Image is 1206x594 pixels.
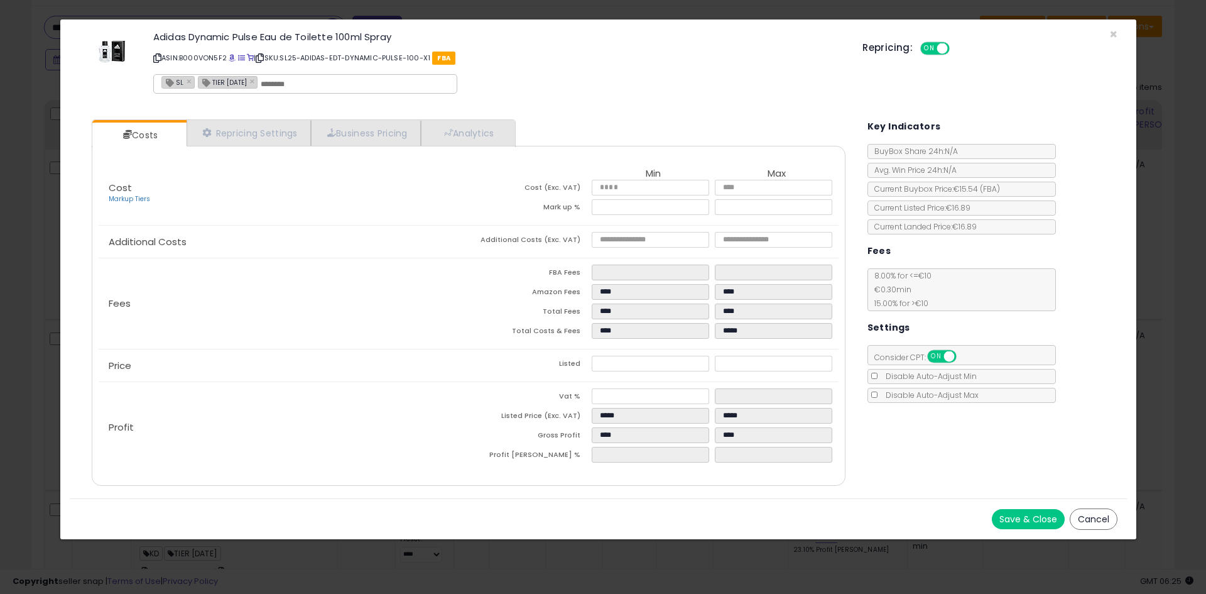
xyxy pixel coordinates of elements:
[198,77,247,87] span: TIER [DATE]
[250,75,258,87] a: ×
[862,43,913,53] h5: Repricing:
[469,265,592,284] td: FBA Fees
[99,183,469,204] p: Cost
[469,232,592,251] td: Additional Costs (Exc. VAT)
[1070,509,1117,530] button: Cancel
[992,509,1065,529] button: Save & Close
[187,120,311,146] a: Repricing Settings
[980,184,1000,194] span: ( FBA )
[99,361,469,371] p: Price
[868,202,970,213] span: Current Listed Price: €16.89
[948,43,968,54] span: OFF
[469,408,592,427] td: Listed Price (Exc. VAT)
[954,351,974,362] span: OFF
[469,284,592,304] td: Amazon Fees
[879,390,979,400] span: Disable Auto-Adjust Max
[868,221,977,232] span: Current Landed Price: €16.89
[432,52,455,65] span: FBA
[868,298,928,309] span: 15.00 % for > €10
[153,32,844,41] h3: Adidas Dynamic Pulse Eau de Toilette 100ml Spray
[99,299,469,309] p: Fees
[868,165,957,175] span: Avg. Win Price 24h: N/A
[421,120,514,146] a: Analytics
[1109,25,1117,43] span: ×
[99,237,469,247] p: Additional Costs
[868,146,958,157] span: BuyBox Share 24h: N/A
[592,168,715,180] th: Min
[469,388,592,408] td: Vat %
[162,77,183,87] span: SL
[109,194,150,204] a: Markup Tiers
[921,43,937,54] span: ON
[469,323,592,343] td: Total Costs & Fees
[311,120,421,146] a: Business Pricing
[469,356,592,375] td: Listed
[153,48,844,68] p: ASIN: B000VON5F2 | SKU: SL25-ADIDAS-EDT-DYNAMIC-PULSE-100-X1
[715,168,838,180] th: Max
[92,123,185,148] a: Costs
[469,180,592,199] td: Cost (Exc. VAT)
[469,199,592,219] td: Mark up %
[868,270,932,309] span: 8.00 % for <= €10
[469,427,592,447] td: Gross Profit
[867,243,891,259] h5: Fees
[229,53,236,63] a: BuyBox page
[238,53,245,63] a: All offer listings
[867,320,910,336] h5: Settings
[469,447,592,466] td: Profit [PERSON_NAME] %
[867,119,941,135] h5: Key Indicators
[93,32,131,70] img: 31shHT3QOaL._SL60_.jpg
[469,304,592,323] td: Total Fees
[187,75,194,87] a: ×
[879,371,977,382] span: Disable Auto-Adjust Min
[868,184,1000,194] span: Current Buybox Price:
[868,352,973,363] span: Consider CPT:
[247,53,254,63] a: Your listing only
[99,422,469,432] p: Profit
[868,284,911,295] span: €0.30 min
[928,351,944,362] span: ON
[953,184,1000,194] span: €15.54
